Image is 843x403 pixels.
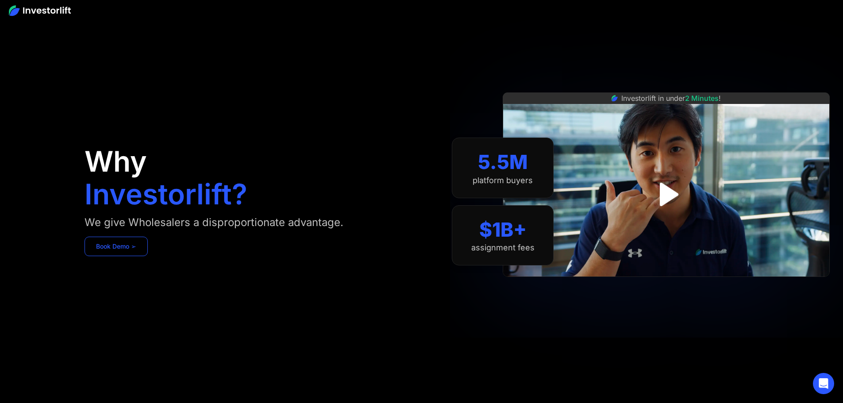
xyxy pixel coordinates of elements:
[85,215,343,230] div: We give Wholesalers a disproportionate advantage.
[85,147,147,176] h1: Why
[813,373,834,394] div: Open Intercom Messenger
[478,150,528,174] div: 5.5M
[479,218,527,242] div: $1B+
[685,94,719,103] span: 2 Minutes
[85,237,148,256] a: Book Demo ➢
[85,180,247,208] h1: Investorlift?
[647,175,686,214] a: open lightbox
[473,176,533,185] div: platform buyers
[621,93,721,104] div: Investorlift in under !
[471,243,535,253] div: assignment fees
[600,281,733,292] iframe: Customer reviews powered by Trustpilot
